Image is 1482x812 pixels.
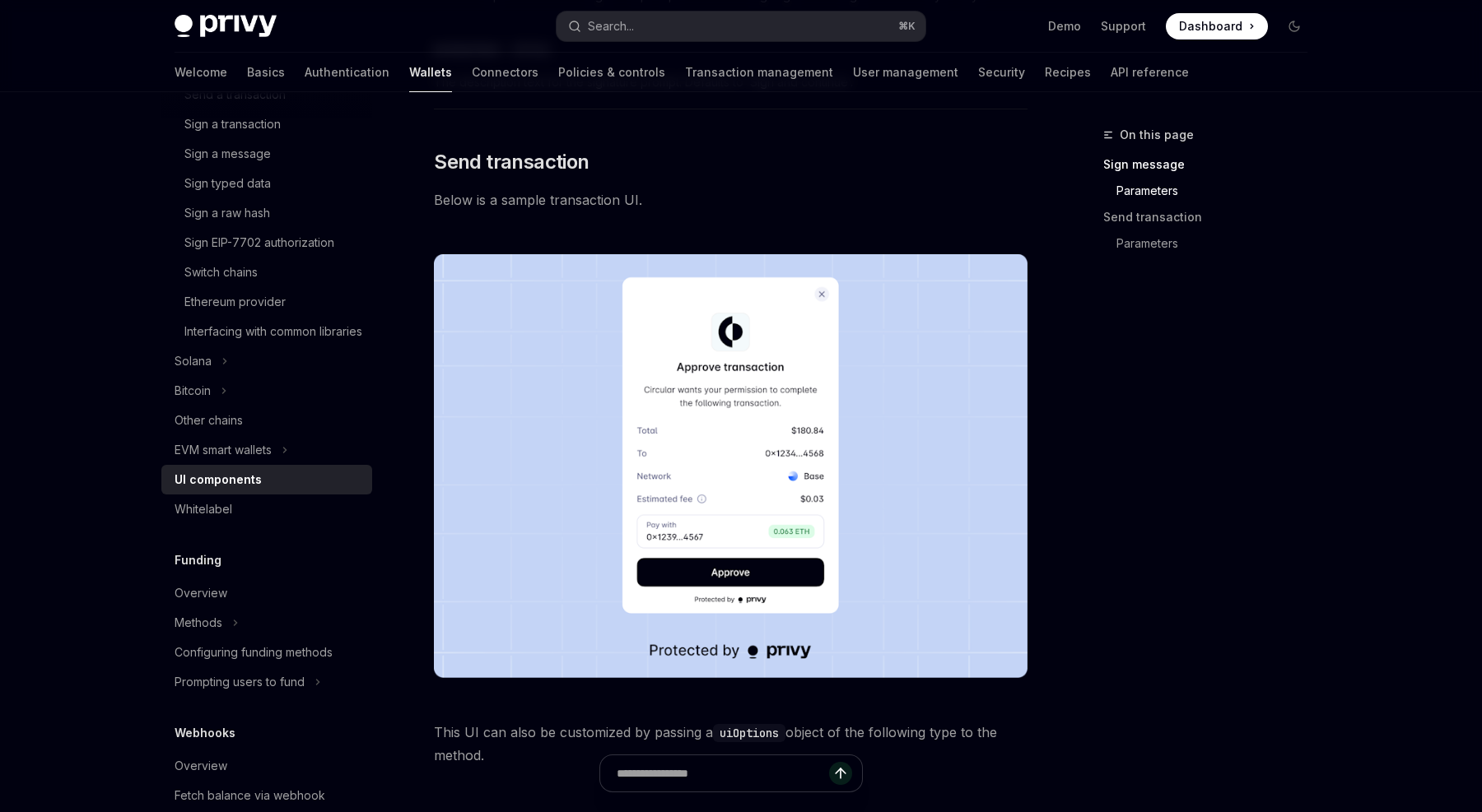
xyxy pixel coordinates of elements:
[161,139,372,169] a: Sign a message
[161,638,372,667] a: Configuring funding methods
[409,53,452,92] a: Wallets
[1281,13,1307,39] button: Toggle dark mode
[1101,18,1146,35] a: Support
[184,203,270,223] div: Sign a raw hash
[161,578,372,608] a: Overview
[184,114,281,134] div: Sign a transaction
[175,643,333,662] div: Configuring funding methods
[1045,53,1091,92] a: Recipes
[472,53,538,92] a: Connectors
[1179,18,1242,35] span: Dashboard
[713,724,785,742] code: uiOptions
[184,233,334,253] div: Sign EIP-7702 authorization
[175,786,325,805] div: Fetch balance via webhook
[175,411,243,430] div: Other chains
[434,188,1028,211] span: Below is a sample transaction UI.
[175,499,232,519] div: Whitelabel
[829,762,852,785] button: Send message
[898,20,916,33] span: ⌘ K
[434,149,589,175] span: Send transaction
[1103,204,1321,230] a: Send transaction
[161,198,372,228] a: Sign a raw hash
[161,435,372,465] button: EVM smart wallets
[434,254,1028,678] img: images/Trans.png
[617,755,829,791] input: Ask a question...
[161,376,372,406] button: Bitcoin
[184,262,258,282] div: Switch chains
[161,751,372,781] a: Overview
[161,781,372,810] a: Fetch balance via webhook
[161,494,372,524] a: Whitelabel
[247,53,285,92] a: Basics
[175,351,212,371] div: Solana
[161,406,372,435] a: Other chains
[175,756,227,776] div: Overview
[161,317,372,346] a: Interfacing with common libraries
[184,144,271,164] div: Sign a message
[175,672,305,692] div: Prompting users to fund
[161,169,372,198] a: Sign typed data
[557,12,925,41] button: Search...⌘K
[175,15,277,38] img: dark logo
[161,465,372,494] a: UI components
[184,322,362,341] div: Interfacing with common libraries
[161,287,372,317] a: Ethereum provider
[175,381,211,401] div: Bitcoin
[1103,230,1321,257] a: Parameters
[175,550,221,570] h5: Funding
[175,440,272,460] div: EVM smart wallets
[161,608,372,638] button: Methods
[1048,18,1081,35] a: Demo
[175,613,222,633] div: Methods
[588,16,634,36] div: Search...
[175,53,227,92] a: Welcome
[1166,13,1268,39] a: Dashboard
[685,53,833,92] a: Transaction management
[161,258,372,287] a: Switch chains
[161,228,372,258] a: Sign EIP-7702 authorization
[161,346,372,376] button: Solana
[978,53,1025,92] a: Security
[184,292,286,312] div: Ethereum provider
[1120,125,1194,145] span: On this page
[1103,151,1321,178] a: Sign message
[1103,178,1321,204] a: Parameters
[434,721,1028,767] span: This UI can also be customized by passing a object of the following type to the method.
[853,53,958,92] a: User management
[184,174,271,193] div: Sign typed data
[558,53,665,92] a: Policies & controls
[305,53,389,92] a: Authentication
[175,723,235,743] h5: Webhooks
[1111,53,1189,92] a: API reference
[175,470,262,490] div: UI components
[161,667,372,697] button: Prompting users to fund
[175,583,227,603] div: Overview
[161,109,372,139] a: Sign a transaction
